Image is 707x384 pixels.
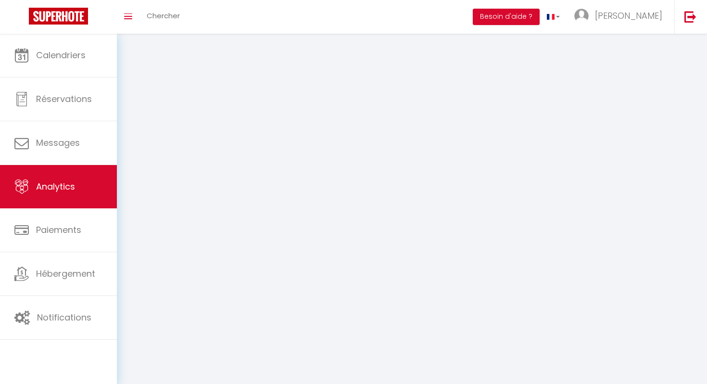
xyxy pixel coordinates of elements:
[36,180,75,192] span: Analytics
[595,10,662,22] span: [PERSON_NAME]
[684,11,696,23] img: logout
[37,311,91,323] span: Notifications
[147,11,180,21] span: Chercher
[36,268,95,280] span: Hébergement
[36,93,92,105] span: Réservations
[36,49,86,61] span: Calendriers
[473,9,540,25] button: Besoin d'aide ?
[36,224,81,236] span: Paiements
[574,9,589,23] img: ...
[29,8,88,25] img: Super Booking
[36,137,80,149] span: Messages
